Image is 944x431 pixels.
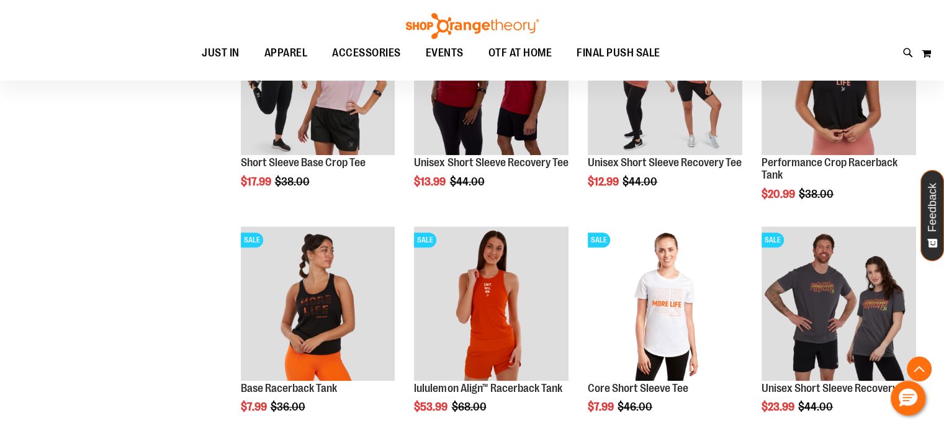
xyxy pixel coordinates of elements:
[623,176,659,188] span: $44.00
[927,183,938,232] span: Feedback
[476,39,565,68] a: OTF AT HOME
[762,226,916,381] img: Product image for Unisex Short Sleeve Recovery Tee
[414,233,436,247] span: SALE
[414,226,569,381] img: Product image for lululemon Align™ Racerback Tank
[189,39,252,68] a: JUST IN
[451,401,488,413] span: $68.00
[241,233,263,247] span: SALE
[414,401,449,413] span: $53.99
[762,226,916,383] a: Product image for Unisex Short Sleeve Recovery TeeSALE
[588,176,621,188] span: $12.99
[588,156,742,169] a: Unisex Short Sleeve Recovery Tee
[618,401,654,413] span: $46.00
[241,226,395,383] a: Product image for Base Racerback TankSALE
[404,13,541,39] img: Shop Orangetheory
[252,39,320,67] a: APPAREL
[762,188,797,200] span: $20.99
[488,39,552,67] span: OTF AT HOME
[241,226,395,381] img: Product image for Base Racerback Tank
[762,233,784,247] span: SALE
[762,156,897,181] a: Performance Crop Racerback Tank
[275,176,312,188] span: $38.00
[202,39,240,67] span: JUST IN
[588,226,742,383] a: Product image for Core Short Sleeve TeeSALE
[241,382,337,394] a: Base Racerback Tank
[413,39,476,68] a: EVENTS
[241,401,269,413] span: $7.99
[891,381,925,415] button: Hello, have a question? Let’s chat.
[426,39,464,67] span: EVENTS
[414,382,562,394] a: lululemon Align™ Racerback Tank
[241,176,273,188] span: $17.99
[414,176,447,188] span: $13.99
[414,226,569,383] a: Product image for lululemon Align™ Racerback TankSALE
[588,226,742,381] img: Product image for Core Short Sleeve Tee
[920,170,944,261] button: Feedback - Show survey
[577,39,660,67] span: FINAL PUSH SALE
[907,357,932,381] button: Back To Top
[762,382,915,394] a: Unisex Short Sleeve Recovery Tee
[588,233,610,247] span: SALE
[332,39,401,67] span: ACCESSORIES
[762,401,796,413] span: $23.99
[264,39,308,67] span: APPAREL
[588,382,688,394] a: Core Short Sleeve Tee
[414,156,568,169] a: Unisex Short Sleeve Recovery Tee
[271,401,307,413] span: $36.00
[564,39,673,68] a: FINAL PUSH SALE
[241,156,366,169] a: Short Sleeve Base Crop Tee
[588,401,616,413] span: $7.99
[320,39,413,68] a: ACCESSORIES
[449,176,486,188] span: $44.00
[799,188,835,200] span: $38.00
[798,401,835,413] span: $44.00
